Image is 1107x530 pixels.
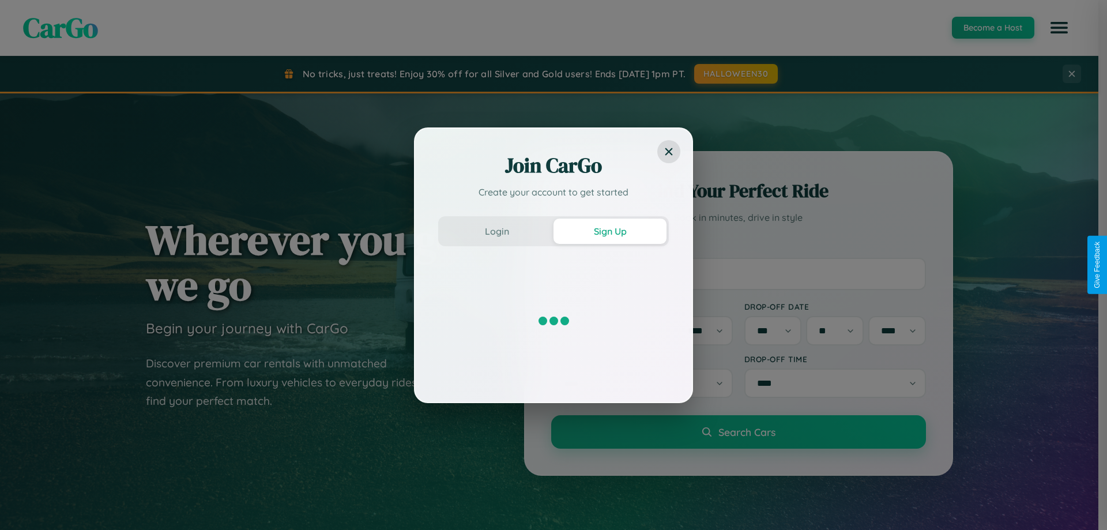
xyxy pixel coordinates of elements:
h2: Join CarGo [438,152,669,179]
iframe: Intercom live chat [12,491,39,518]
button: Login [440,219,553,244]
button: Sign Up [553,219,667,244]
div: Give Feedback [1093,242,1101,288]
p: Create your account to get started [438,185,669,199]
